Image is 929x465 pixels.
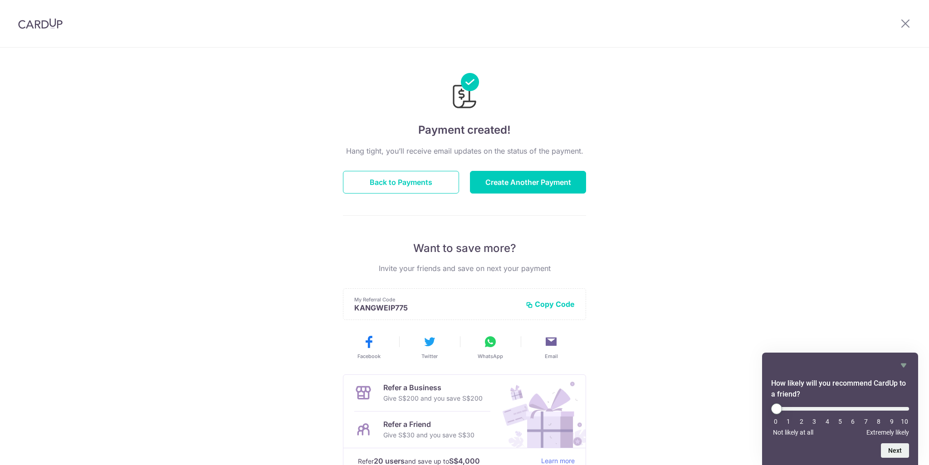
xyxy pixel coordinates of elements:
[771,418,780,425] li: 0
[343,171,459,194] button: Back to Payments
[403,334,456,360] button: Twitter
[494,375,586,448] img: Refer
[881,443,909,458] button: Next question
[478,353,503,360] span: WhatsApp
[343,263,586,274] p: Invite your friends and save on next your payment
[848,418,857,425] li: 6
[464,334,517,360] button: WhatsApp
[450,73,479,111] img: Payments
[898,360,909,371] button: Hide survey
[836,418,845,425] li: 5
[784,418,793,425] li: 1
[470,171,586,194] button: Create Another Payment
[866,429,909,436] span: Extremely likely
[900,418,909,425] li: 10
[383,382,483,393] p: Refer a Business
[545,353,558,360] span: Email
[771,403,909,436] div: How likely will you recommend CardUp to a friend? Select an option from 0 to 10, with 0 being Not...
[524,334,578,360] button: Email
[797,418,806,425] li: 2
[343,122,586,138] h4: Payment created!
[874,418,883,425] li: 8
[810,418,819,425] li: 3
[343,145,586,156] p: Hang tight, you’ll receive email updates on the status of the payment.
[383,430,474,441] p: Give S$30 and you save S$30
[773,429,813,436] span: Not likely at all
[421,353,438,360] span: Twitter
[357,353,381,360] span: Facebook
[354,296,518,303] p: My Referral Code
[526,300,575,309] button: Copy Code
[354,303,518,312] p: KANGWEIP775
[771,360,909,458] div: How likely will you recommend CardUp to a friend? Select an option from 0 to 10, with 0 being Not...
[342,334,396,360] button: Facebook
[343,241,586,256] p: Want to save more?
[18,18,63,29] img: CardUp
[887,418,896,425] li: 9
[383,419,474,430] p: Refer a Friend
[823,418,832,425] li: 4
[771,378,909,400] h2: How likely will you recommend CardUp to a friend? Select an option from 0 to 10, with 0 being Not...
[383,393,483,404] p: Give S$200 and you save S$200
[861,418,870,425] li: 7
